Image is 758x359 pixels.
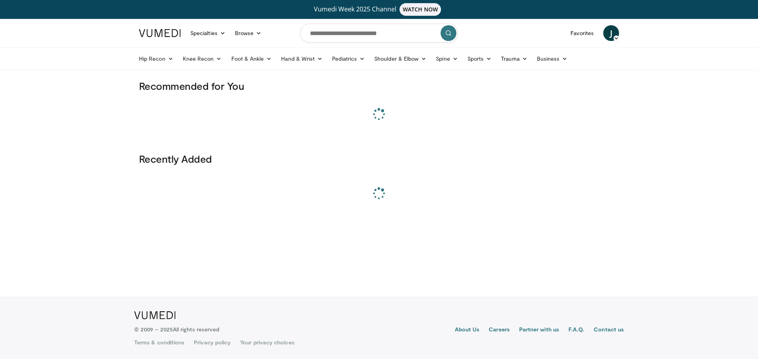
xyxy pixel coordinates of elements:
a: Contact us [594,326,624,335]
a: Sports [463,51,497,67]
a: Hip Recon [134,51,178,67]
a: Knee Recon [178,51,227,67]
a: Partner with us [519,326,559,335]
a: Terms & conditions [134,339,184,346]
input: Search topics, interventions [300,24,458,43]
a: Favorites [566,25,599,41]
img: VuMedi Logo [134,311,176,319]
a: Spine [431,51,462,67]
a: Privacy policy [194,339,231,346]
p: © 2009 – 2025 [134,326,219,333]
a: Vumedi Week 2025 ChannelWATCH NOW [140,3,618,16]
a: J [603,25,619,41]
a: Pediatrics [327,51,370,67]
a: Your privacy choices [240,339,294,346]
span: WATCH NOW [400,3,441,16]
a: Hand & Wrist [276,51,327,67]
img: VuMedi Logo [139,29,181,37]
span: All rights reserved [173,326,219,333]
a: Specialties [186,25,230,41]
a: About Us [455,326,480,335]
a: Foot & Ankle [227,51,277,67]
h3: Recently Added [139,153,619,165]
a: F.A.Q. [568,326,584,335]
h3: Recommended for You [139,80,619,92]
a: Shoulder & Elbow [370,51,431,67]
a: Business [532,51,572,67]
a: Browse [230,25,266,41]
a: Careers [489,326,510,335]
a: Trauma [496,51,532,67]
